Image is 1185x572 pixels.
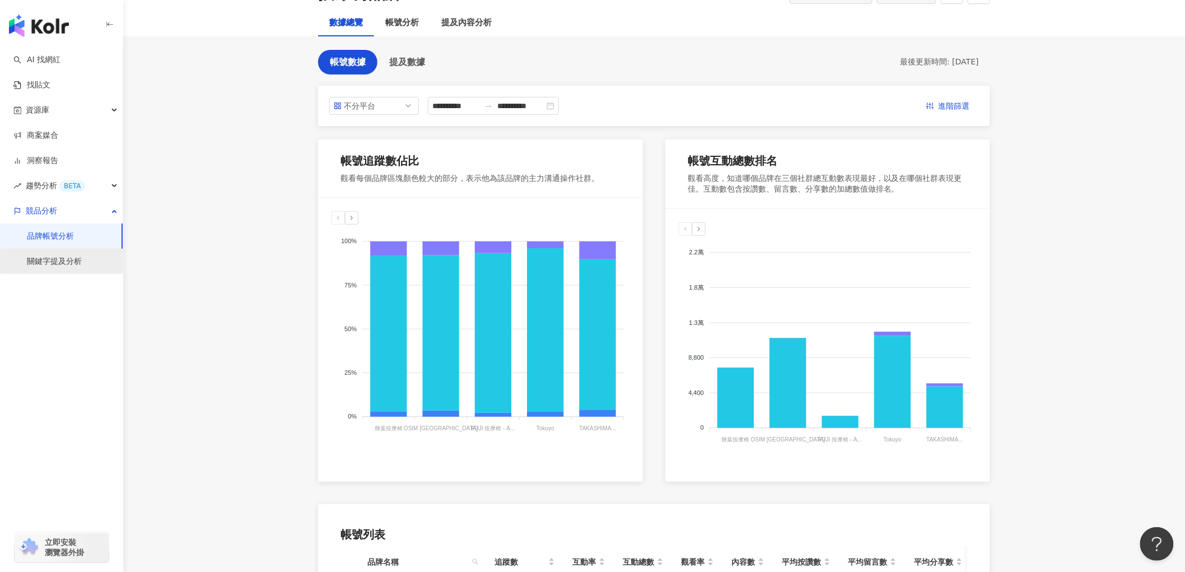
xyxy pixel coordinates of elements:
[917,97,979,115] button: 進階篩選
[1140,527,1174,561] iframe: Help Scout Beacon - Open
[484,101,493,110] span: to
[884,436,902,443] tspan: Tokuyo
[375,425,403,431] tspan: 輝葉按摩椅
[330,57,366,67] span: 帳號數據
[15,532,109,562] a: chrome extension立即安裝 瀏覽器外掛
[689,249,704,256] tspan: 2.2萬
[536,425,554,431] tspan: Tokuyo
[689,319,704,326] tspan: 1.3萬
[45,537,84,557] span: 立即安裝 瀏覽器外掛
[344,370,357,376] tspan: 25%
[939,97,970,115] span: 進階篩選
[318,50,377,75] button: 帳號數據
[13,182,21,190] span: rise
[732,556,755,568] span: 內容數
[441,16,492,30] div: 提及內容分析
[689,389,705,396] tspan: 4,400
[689,284,704,291] tspan: 1.8萬
[470,554,481,570] span: search
[682,556,705,568] span: 觀看率
[344,97,380,114] div: 不分平台
[340,173,599,184] div: 觀看每個品牌區塊顏色較大的部分，表示他為該品牌的主力溝通操作社群。
[26,97,49,123] span: 資源庫
[26,173,85,198] span: 趨勢分析
[9,15,69,37] img: logo
[344,326,357,333] tspan: 50%
[472,559,479,565] span: search
[623,556,655,568] span: 互動總數
[848,556,888,568] span: 平均留言數
[27,231,74,242] a: 品牌帳號分析
[472,425,515,431] tspan: FUJI 按摩椅 - A...
[344,282,357,289] tspan: 75%
[340,527,968,542] div: 帳號列表
[377,50,437,75] button: 提及數據
[494,556,545,568] span: 追蹤數
[367,556,468,568] span: 品牌名稱
[688,173,968,195] div: 觀看高度，知道哪個品牌在三個社群總互動數表現最好，以及在哪個社群表現更佳。互動數包含按讚數、留言數、分享數的加總數值做排名。
[26,198,57,224] span: 競品分析
[404,425,478,431] tspan: OSIM [GEOGRAPHIC_DATA]
[13,155,58,166] a: 洞察報告
[13,80,50,91] a: 找貼文
[927,436,963,443] tspan: TAKASHIMA...
[341,238,357,245] tspan: 100%
[18,538,40,556] img: chrome extension
[389,57,425,67] span: 提及數據
[348,413,357,420] tspan: 0%
[688,153,777,169] div: 帳號互動總數排名
[573,556,596,568] span: 互動率
[580,425,616,431] tspan: TAKASHIMA...
[819,436,862,443] tspan: FUJI 按摩椅 - A...
[689,355,705,361] tspan: 8,800
[782,556,822,568] span: 平均按讚數
[900,57,979,68] div: 最後更新時間: [DATE]
[27,256,82,267] a: 關鍵字提及分析
[484,101,493,110] span: swap-right
[701,425,704,431] tspan: 0
[340,153,419,169] div: 帳號追蹤數佔比
[385,16,419,30] div: 帳號分析
[13,130,58,141] a: 商案媒合
[329,16,363,30] div: 數據總覽
[915,556,954,568] span: 平均分享數
[722,436,750,443] tspan: 輝葉按摩椅
[13,54,60,66] a: searchAI 找網紅
[751,436,825,443] tspan: OSIM [GEOGRAPHIC_DATA]
[59,180,85,192] div: BETA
